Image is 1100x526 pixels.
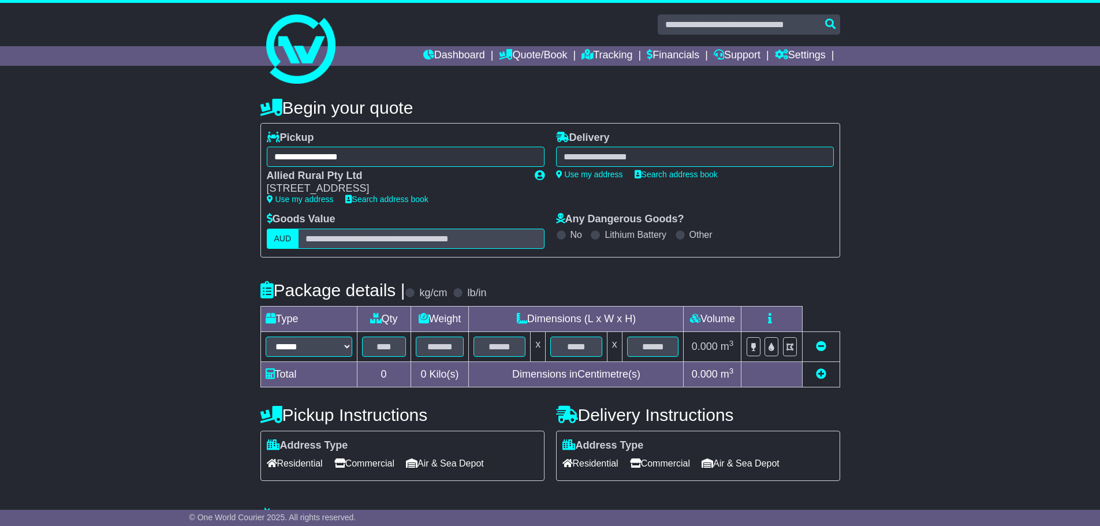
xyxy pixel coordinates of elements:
label: Delivery [556,132,610,144]
h4: Pickup Instructions [260,405,545,424]
a: Add new item [816,368,826,380]
h4: Package details | [260,281,405,300]
td: x [607,331,622,361]
h4: Delivery Instructions [556,405,840,424]
sup: 3 [729,367,734,375]
td: 0 [357,361,411,387]
a: Support [714,46,760,66]
td: Kilo(s) [411,361,469,387]
span: Commercial [334,454,394,472]
label: Other [689,229,713,240]
label: Pickup [267,132,314,144]
a: Tracking [581,46,632,66]
span: 0.000 [692,341,718,352]
sup: 3 [729,339,734,348]
div: Allied Rural Pty Ltd [267,170,523,182]
label: kg/cm [419,287,447,300]
label: Address Type [267,439,348,452]
a: Settings [775,46,826,66]
span: Residential [267,454,323,472]
td: Volume [684,306,741,331]
span: Air & Sea Depot [406,454,484,472]
h4: Warranty & Insurance [260,507,840,526]
span: 0.000 [692,368,718,380]
td: Dimensions (L x W x H) [469,306,684,331]
td: Qty [357,306,411,331]
a: Search address book [345,195,428,204]
label: Goods Value [267,213,335,226]
div: [STREET_ADDRESS] [267,182,523,195]
label: Address Type [562,439,644,452]
span: m [721,368,734,380]
label: No [570,229,582,240]
a: Quote/Book [499,46,567,66]
td: x [531,331,546,361]
a: Search address book [635,170,718,179]
label: Any Dangerous Goods? [556,213,684,226]
label: AUD [267,229,299,249]
a: Dashboard [423,46,485,66]
a: Remove this item [816,341,826,352]
td: Dimensions in Centimetre(s) [469,361,684,387]
span: 0 [420,368,426,380]
span: Commercial [630,454,690,472]
label: Lithium Battery [605,229,666,240]
span: Residential [562,454,618,472]
span: m [721,341,734,352]
a: Use my address [267,195,334,204]
td: Type [260,306,357,331]
span: © One World Courier 2025. All rights reserved. [189,513,356,522]
a: Financials [647,46,699,66]
label: lb/in [467,287,486,300]
h4: Begin your quote [260,98,840,117]
td: Total [260,361,357,387]
a: Use my address [556,170,623,179]
span: Air & Sea Depot [702,454,780,472]
td: Weight [411,306,469,331]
